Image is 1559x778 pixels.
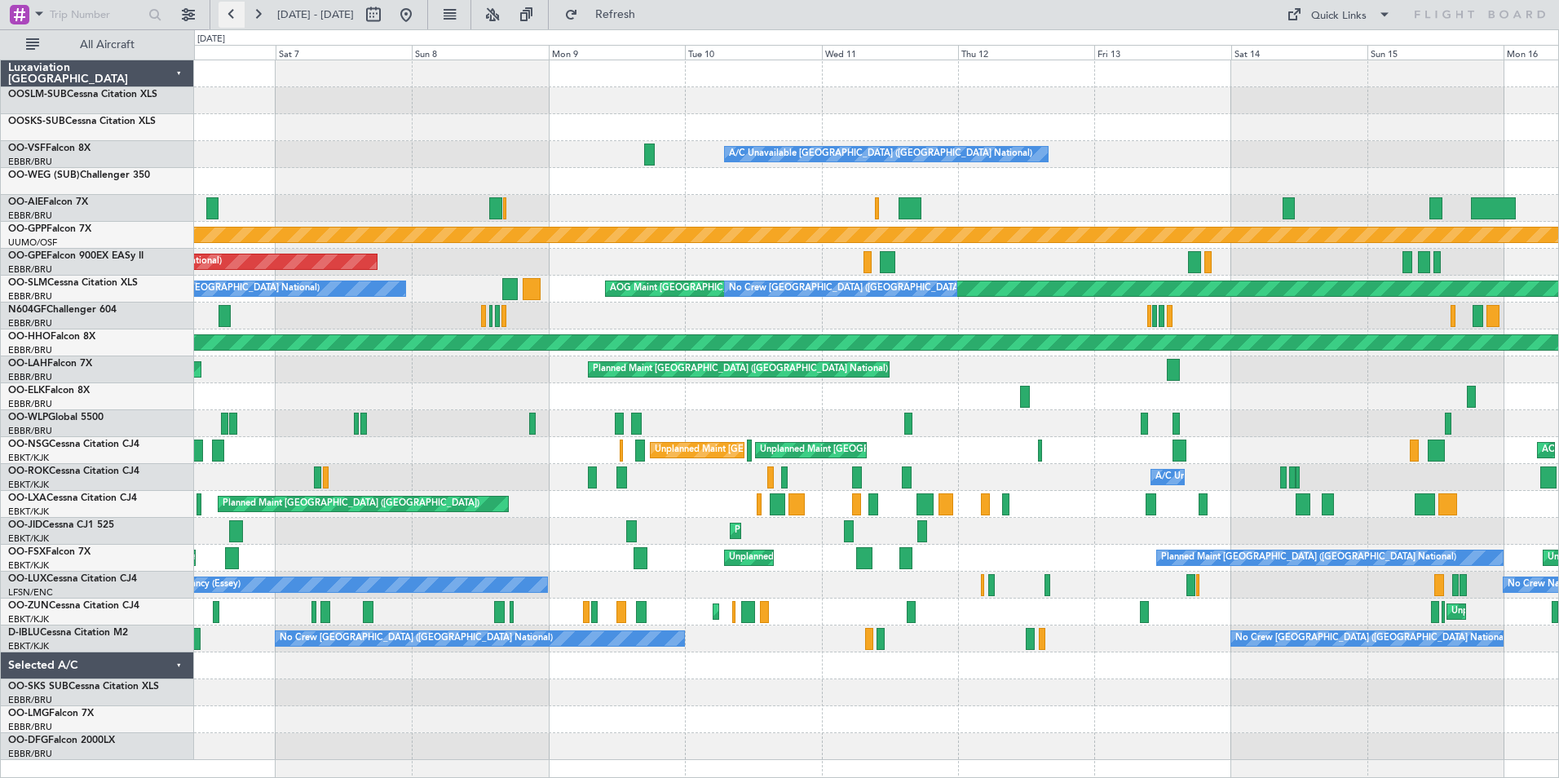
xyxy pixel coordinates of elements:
[8,332,95,342] a: OO-HHOFalcon 8X
[8,440,49,449] span: OO-NSG
[8,90,67,99] span: OOSLM-SUB
[655,438,918,462] div: Unplanned Maint [GEOGRAPHIC_DATA]-[GEOGRAPHIC_DATA]
[8,251,144,261] a: OO-GPEFalcon 900EX EASy II
[735,519,925,543] div: Planned Maint Kortrijk-[GEOGRAPHIC_DATA]
[8,210,52,222] a: EBBR/BRU
[729,142,1032,166] div: A/C Unavailable [GEOGRAPHIC_DATA] ([GEOGRAPHIC_DATA] National)
[8,398,52,410] a: EBBR/BRU
[8,506,49,518] a: EBKT/KJK
[8,682,159,692] a: OO-SKS SUBCessna Citation XLS
[8,721,52,733] a: EBBR/BRU
[8,170,80,180] span: OO-WEG (SUB)
[50,2,144,27] input: Trip Number
[610,276,893,301] div: AOG Maint [GEOGRAPHIC_DATA] ([GEOGRAPHIC_DATA] National)
[8,278,47,288] span: OO-SLM
[8,466,49,476] span: OO-ROK
[958,45,1094,60] div: Thu 12
[8,479,49,491] a: EBKT/KJK
[8,736,48,745] span: OO-DFG
[8,601,139,611] a: OO-ZUNCessna Citation CJ4
[8,425,52,437] a: EBBR/BRU
[1235,626,1508,651] div: No Crew [GEOGRAPHIC_DATA] ([GEOGRAPHIC_DATA] National)
[718,599,1024,624] div: Unplanned Maint [GEOGRAPHIC_DATA] ([GEOGRAPHIC_DATA] National)
[8,90,157,99] a: OOSLM-SUBCessna Citation XLS
[8,533,49,545] a: EBKT/KJK
[18,32,177,58] button: All Aircraft
[822,45,958,60] div: Wed 11
[8,694,52,706] a: EBBR/BRU
[8,117,65,126] span: OOSKS-SUB
[8,371,52,383] a: EBBR/BRU
[8,628,40,638] span: D-IBLU
[8,278,138,288] a: OO-SLMCessna Citation XLS
[8,317,52,329] a: EBBR/BRU
[8,547,91,557] a: OO-FSXFalcon 7X
[549,45,685,60] div: Mon 9
[8,156,52,168] a: EBBR/BRU
[8,413,48,422] span: OO-WLP
[1161,546,1456,570] div: Planned Maint [GEOGRAPHIC_DATA] ([GEOGRAPHIC_DATA] National)
[593,357,888,382] div: Planned Maint [GEOGRAPHIC_DATA] ([GEOGRAPHIC_DATA] National)
[557,2,655,28] button: Refresh
[8,413,104,422] a: OO-WLPGlobal 5500
[8,520,42,530] span: OO-JID
[685,45,821,60] div: Tue 10
[197,33,225,46] div: [DATE]
[8,263,52,276] a: EBBR/BRU
[8,709,49,718] span: OO-LMG
[8,236,57,249] a: UUMO/OSF
[277,7,354,22] span: [DATE] - [DATE]
[42,39,172,51] span: All Aircraft
[8,170,150,180] a: OO-WEG (SUB)Challenger 350
[1155,465,1223,489] div: A/C Unavailable
[8,251,46,261] span: OO-GPE
[8,332,51,342] span: OO-HHO
[8,586,53,599] a: LFSN/ENC
[280,626,553,651] div: No Crew [GEOGRAPHIC_DATA] ([GEOGRAPHIC_DATA] National)
[1367,45,1504,60] div: Sun 15
[8,601,49,611] span: OO-ZUN
[223,492,479,516] div: Planned Maint [GEOGRAPHIC_DATA] ([GEOGRAPHIC_DATA])
[8,290,52,303] a: EBBR/BRU
[8,197,43,207] span: OO-AIE
[8,748,52,760] a: EBBR/BRU
[760,438,1028,462] div: Unplanned Maint [GEOGRAPHIC_DATA] ([GEOGRAPHIC_DATA])
[8,386,45,396] span: OO-ELK
[729,276,1002,301] div: No Crew [GEOGRAPHIC_DATA] ([GEOGRAPHIC_DATA] National)
[8,574,46,584] span: OO-LUX
[8,386,90,396] a: OO-ELKFalcon 8X
[8,574,137,584] a: OO-LUXCessna Citation CJ4
[139,45,276,60] div: Fri 6
[8,520,114,530] a: OO-JIDCessna CJ1 525
[8,736,115,745] a: OO-DFGFalcon 2000LX
[8,682,68,692] span: OO-SKS SUB
[8,197,88,207] a: OO-AIEFalcon 7X
[412,45,548,60] div: Sun 8
[729,546,992,570] div: Unplanned Maint [GEOGRAPHIC_DATA]-[GEOGRAPHIC_DATA]
[8,305,117,315] a: N604GFChallenger 604
[1311,8,1367,24] div: Quick Links
[8,628,128,638] a: D-IBLUCessna Citation M2
[8,640,49,652] a: EBKT/KJK
[8,493,137,503] a: OO-LXACessna Citation CJ4
[276,45,412,60] div: Sat 7
[8,613,49,625] a: EBKT/KJK
[8,709,94,718] a: OO-LMGFalcon 7X
[8,344,52,356] a: EBBR/BRU
[8,117,156,126] a: OOSKS-SUBCessna Citation XLS
[8,305,46,315] span: N604GF
[8,559,49,572] a: EBKT/KJK
[581,9,650,20] span: Refresh
[1094,45,1230,60] div: Fri 13
[8,359,47,369] span: OO-LAH
[8,466,139,476] a: OO-ROKCessna Citation CJ4
[8,224,46,234] span: OO-GPP
[8,440,139,449] a: OO-NSGCessna Citation CJ4
[8,547,46,557] span: OO-FSX
[8,452,49,464] a: EBKT/KJK
[8,359,92,369] a: OO-LAHFalcon 7X
[8,144,91,153] a: OO-VSFFalcon 8X
[8,493,46,503] span: OO-LXA
[1279,2,1399,28] button: Quick Links
[8,144,46,153] span: OO-VSF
